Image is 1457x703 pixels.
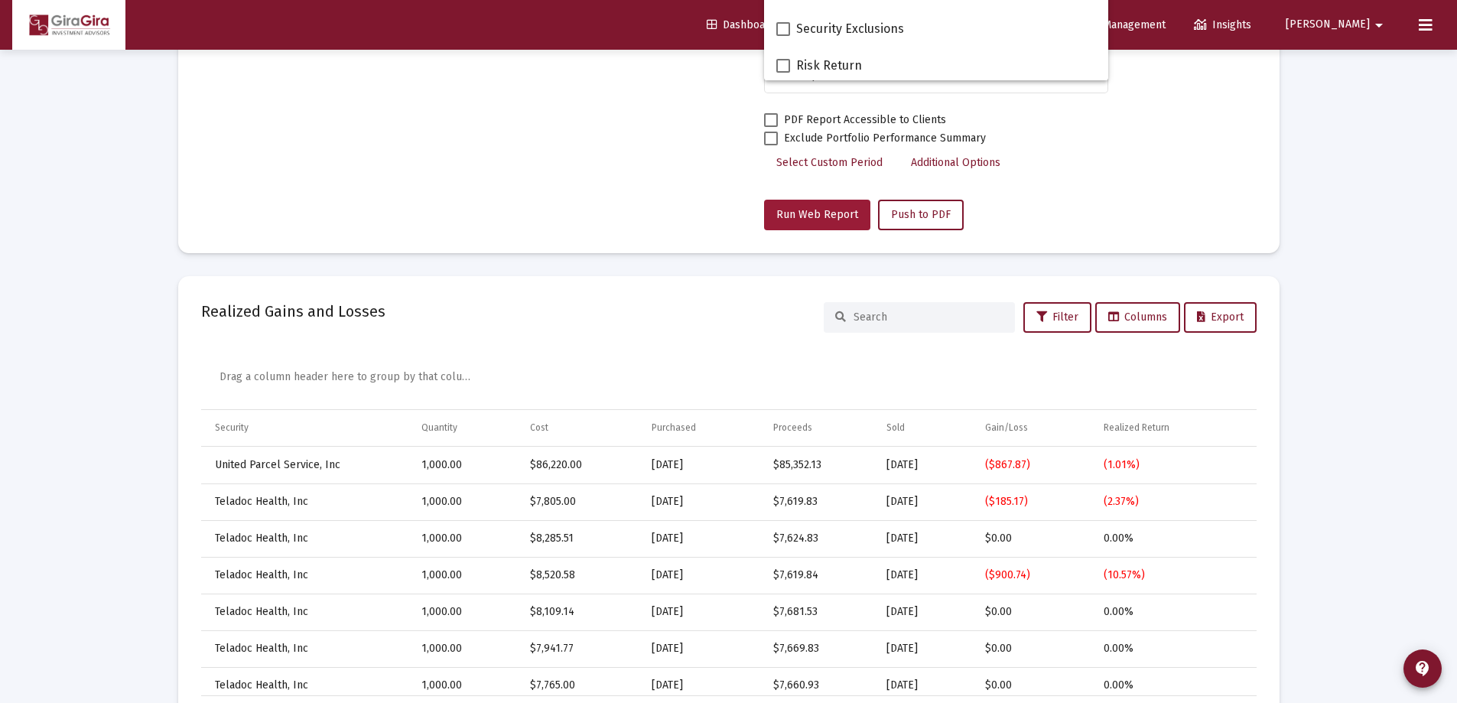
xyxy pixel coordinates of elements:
[876,520,974,557] td: [DATE]
[854,311,1003,324] input: Search
[201,483,411,520] td: Teladoc Health, Inc
[1104,494,1242,509] div: (2.37%)
[985,458,1030,471] span: ($867.87)
[519,483,641,520] td: $7,805.00
[652,421,696,434] div: Purchased
[421,421,457,434] div: Quantity
[886,421,905,434] div: Sold
[876,557,974,594] td: [DATE]
[519,630,641,667] td: $7,941.77
[519,447,641,483] td: $86,220.00
[652,642,683,655] span: [DATE]
[985,605,1012,618] span: $0.00
[1286,18,1370,31] span: [PERSON_NAME]
[411,447,520,483] td: 1,000.00
[876,447,974,483] td: [DATE]
[1413,659,1432,678] mat-icon: contact_support
[641,410,763,447] td: Column Purchased
[201,594,411,630] td: Teladoc Health, Inc
[1370,10,1388,41] mat-icon: arrow_drop_down
[985,642,1012,655] span: $0.00
[763,447,876,483] td: $85,352.13
[1104,457,1242,473] div: (1.01%)
[878,200,964,230] button: Push to PDF
[201,520,411,557] td: Teladoc Health, Inc
[1194,18,1251,31] span: Insights
[1036,311,1078,324] span: Filter
[1104,678,1242,693] div: 0.00%
[519,410,641,447] td: Column Cost
[985,532,1012,545] span: $0.00
[776,208,858,221] span: Run Web Report
[411,520,520,557] td: 1,000.00
[201,410,411,447] td: Column Security
[1104,604,1242,620] div: 0.00%
[876,410,974,447] td: Column Sold
[764,200,870,230] button: Run Web Report
[985,421,1028,434] div: Gain/Loss
[411,594,520,630] td: 1,000.00
[985,568,1030,581] span: ($900.74)
[1064,18,1166,31] span: Data Management
[876,483,974,520] td: [DATE]
[763,520,876,557] td: $7,624.83
[652,568,683,581] span: [DATE]
[24,10,114,41] img: Dashboard
[530,421,548,434] div: Cost
[985,495,1028,508] span: ($185.17)
[1104,641,1242,656] div: 0.00%
[411,557,520,594] td: 1,000.00
[876,594,974,630] td: [DATE]
[1104,568,1242,583] div: (10.57%)
[1052,10,1178,41] a: Data Management
[985,679,1012,692] span: $0.00
[519,594,641,630] td: $8,109.14
[1197,311,1244,324] span: Export
[652,458,683,471] span: [DATE]
[201,299,385,324] h2: Realized Gains and Losses
[652,679,683,692] span: [DATE]
[215,421,249,434] div: Security
[220,351,1246,409] div: Data grid toolbar
[796,57,862,75] span: Risk Return
[411,630,520,667] td: 1,000.00
[220,364,470,390] div: Drag a column header here to group by that column
[1104,531,1242,546] div: 0.00%
[1108,311,1167,324] span: Columns
[707,18,776,31] span: Dashboard
[201,447,411,483] td: United Parcel Service, Inc
[763,557,876,594] td: $7,619.84
[876,630,974,667] td: [DATE]
[773,421,812,434] div: Proceeds
[411,410,520,447] td: Column Quantity
[652,532,683,545] span: [DATE]
[891,208,951,221] span: Push to PDF
[652,495,683,508] span: [DATE]
[1093,410,1256,447] td: Column Realized Return
[784,111,946,129] span: PDF Report Accessible to Clients
[519,520,641,557] td: $8,285.51
[201,557,411,594] td: Teladoc Health, Inc
[519,557,641,594] td: $8,520.58
[763,483,876,520] td: $7,619.83
[763,594,876,630] td: $7,681.53
[694,10,788,41] a: Dashboard
[201,630,411,667] td: Teladoc Health, Inc
[1182,10,1263,41] a: Insights
[1104,421,1169,434] div: Realized Return
[652,605,683,618] span: [DATE]
[796,20,904,38] span: Security Exclusions
[776,156,883,169] span: Select Custom Period
[1267,9,1407,40] button: [PERSON_NAME]
[763,630,876,667] td: $7,669.83
[911,156,1000,169] span: Additional Options
[763,410,876,447] td: Column Proceeds
[1023,302,1091,333] button: Filter
[411,483,520,520] td: 1,000.00
[974,410,1094,447] td: Column Gain/Loss
[1184,302,1257,333] button: Export
[784,129,986,148] span: Exclude Portfolio Performance Summary
[1095,302,1180,333] button: Columns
